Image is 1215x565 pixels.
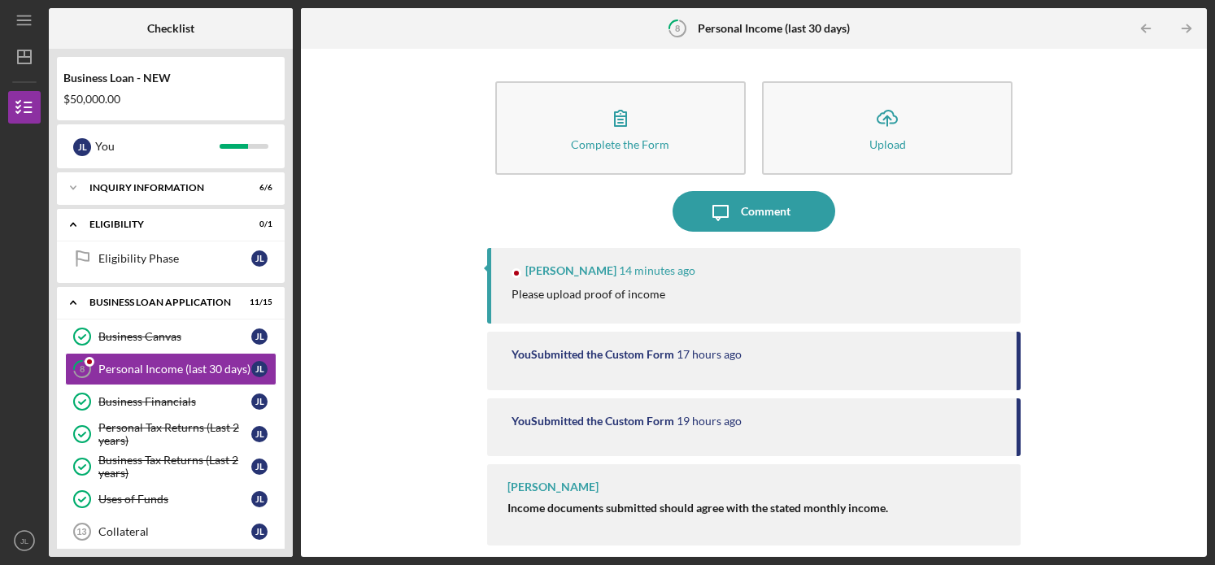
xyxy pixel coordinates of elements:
[65,385,277,418] a: Business FinancialsJL
[495,81,746,175] button: Complete the Form
[677,415,742,428] time: 2025-10-02 20:10
[98,395,251,408] div: Business Financials
[512,348,674,361] div: You Submitted the Custom Form
[65,320,277,353] a: Business CanvasJL
[251,328,268,345] div: J L
[762,81,1012,175] button: Upload
[20,537,29,545] text: JL
[512,415,674,428] div: You Submitted the Custom Form
[98,252,251,265] div: Eligibility Phase
[741,191,790,232] div: Comment
[8,524,41,557] button: JL
[869,138,906,150] div: Upload
[673,191,835,232] button: Comment
[98,525,251,538] div: Collateral
[76,527,86,537] tspan: 13
[65,353,277,385] a: 8Personal Income (last 30 days)JL
[147,22,194,35] b: Checklist
[698,22,850,35] b: Personal Income (last 30 days)
[65,450,277,483] a: Business Tax Returns (Last 2 years)JL
[571,138,669,150] div: Complete the Form
[63,93,278,106] div: $50,000.00
[89,183,232,193] div: INQUIRY INFORMATION
[98,421,251,447] div: Personal Tax Returns (Last 2 years)
[251,491,268,507] div: J L
[251,250,268,267] div: J L
[251,361,268,377] div: J L
[251,393,268,410] div: J L
[507,501,888,515] strong: Income documents submitted should agree with the stated monthly income.
[73,138,91,156] div: J L
[251,426,268,442] div: J L
[65,242,277,275] a: Eligibility PhaseJL
[677,348,742,361] time: 2025-10-02 21:52
[525,264,616,277] div: [PERSON_NAME]
[89,298,232,307] div: BUSINESS LOAN APPLICATION
[65,483,277,515] a: Uses of FundsJL
[98,363,251,376] div: Personal Income (last 30 days)
[243,219,272,229] div: 0 / 1
[63,72,278,85] div: Business Loan - NEW
[95,133,220,160] div: You
[251,524,268,540] div: J L
[98,454,251,480] div: Business Tax Returns (Last 2 years)
[243,183,272,193] div: 6 / 6
[80,364,85,375] tspan: 8
[507,480,599,493] div: [PERSON_NAME]
[89,219,232,229] div: ELIGIBILITY
[65,515,277,548] a: 13CollateralJL
[243,298,272,307] div: 11 / 15
[251,459,268,475] div: J L
[65,418,277,450] a: Personal Tax Returns (Last 2 years)JL
[98,493,251,506] div: Uses of Funds
[619,264,695,277] time: 2025-10-03 15:06
[512,285,665,303] p: Please upload proof of income
[675,23,680,33] tspan: 8
[98,330,251,343] div: Business Canvas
